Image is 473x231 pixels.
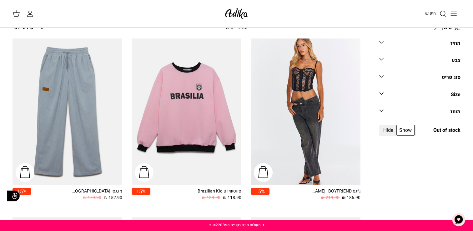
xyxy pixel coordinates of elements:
a: סוג פריט [379,73,460,87]
span: 179.90 ₪ [83,194,101,201]
a: מחיר [379,38,460,53]
span: סידור לפי [13,24,33,31]
div: מותג [450,108,460,116]
span: חיפוש [425,10,436,16]
button: Toggle menu [447,7,460,21]
a: ✦ משלוח חינם בקנייה מעל ₪220 ✦ [209,222,265,228]
a: מכנסי [GEOGRAPHIC_DATA] 152.90 ₪ 179.90 ₪ [31,188,122,202]
a: צבע [379,55,460,69]
span: 118.90 ₪ [223,194,241,201]
span: Out of stock [433,126,460,135]
img: accessibility_icon02.svg [5,187,22,205]
a: ג׳ינס All Or Nothing קריס-קרוס | BOYFRIEND [251,38,360,185]
a: סווטשירט Brazilian Kid 118.90 ₪ 139.90 ₪ [150,188,241,202]
a: 15% [132,188,150,202]
span: 219.90 ₪ [321,194,340,201]
span: 152.90 ₪ [104,194,122,201]
a: Size [379,90,460,104]
div: Size [451,91,460,99]
a: ג׳ינס All Or Nothing [PERSON_NAME] | BOYFRIEND 186.90 ₪ 219.90 ₪ [269,188,360,202]
a: מותג [379,107,460,121]
a: חיפוש [425,10,447,18]
a: החשבון שלי [26,10,36,18]
a: 15% [251,188,269,202]
div: סווטשירט Brazilian Kid [191,188,241,195]
button: צ'אט [449,210,468,229]
div: מחיר [450,39,460,48]
div: ג׳ינס All Or Nothing [PERSON_NAME] | BOYFRIEND [310,188,360,195]
a: מכנסי טרנינג City strolls [13,38,122,185]
div: צבע [452,57,460,65]
span: 15% [251,188,269,195]
span: 186.90 ₪ [342,194,360,201]
span: Show [396,125,415,136]
span: Hide [380,125,396,136]
a: סווטשירט Brazilian Kid [132,38,241,185]
div: מכנסי [GEOGRAPHIC_DATA] [72,188,122,195]
div: סוג פריט [442,74,460,82]
span: 15% [132,188,150,195]
span: 139.90 ₪ [202,194,220,201]
img: Adika IL [223,6,250,21]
